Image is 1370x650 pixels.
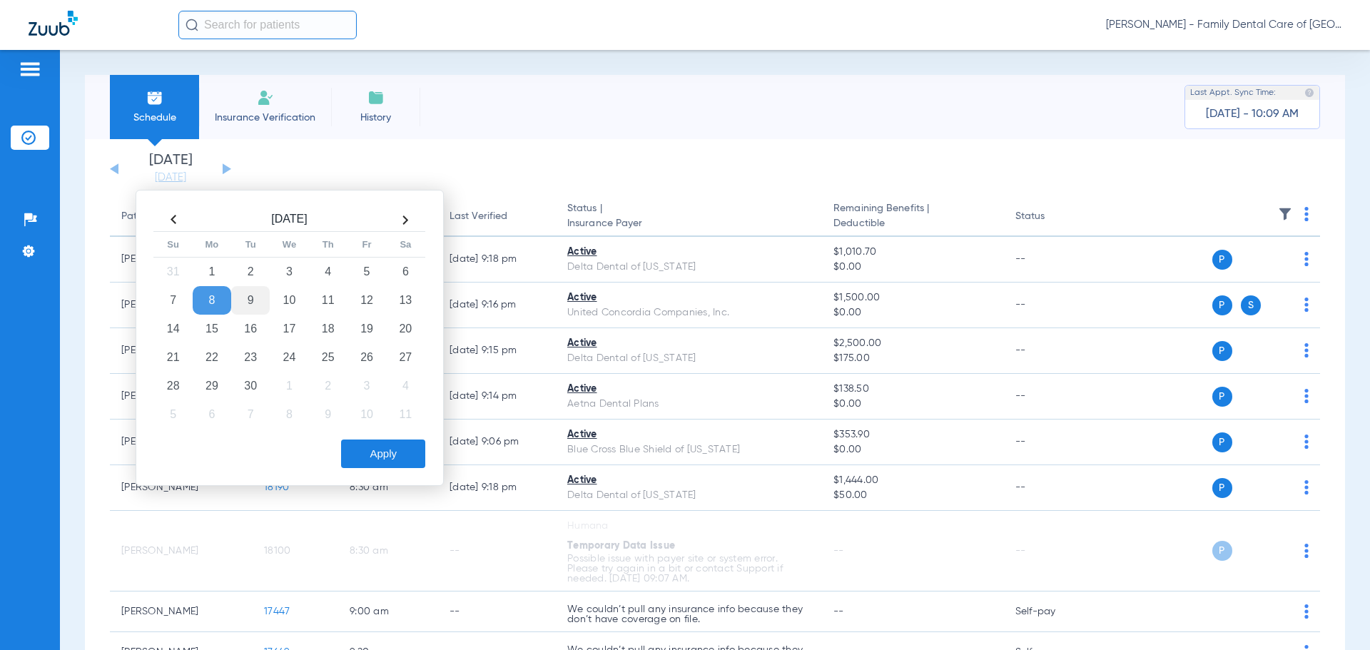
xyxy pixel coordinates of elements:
span: $50.00 [833,488,992,503]
span: 18190 [264,482,289,492]
td: -- [1004,283,1100,328]
p: Possible issue with payer site or system error. Please try again in a bit or contact Support if n... [567,554,811,584]
div: Patient Name [121,209,241,224]
td: [DATE] 9:14 PM [438,374,556,420]
span: P [1212,341,1232,361]
img: group-dot-blue.svg [1304,252,1309,266]
span: P [1212,478,1232,498]
span: Schedule [121,111,188,125]
input: Search for patients [178,11,357,39]
span: $175.00 [833,351,992,366]
td: [DATE] 9:18 PM [438,237,556,283]
img: hamburger-icon [19,61,41,78]
div: Blue Cross Blue Shield of [US_STATE] [567,442,811,457]
td: -- [1004,420,1100,465]
img: filter.svg [1278,207,1292,221]
td: -- [1004,328,1100,374]
span: 18100 [264,546,290,556]
span: History [342,111,410,125]
img: Manual Insurance Verification [257,89,274,106]
td: Self-pay [1004,591,1100,632]
img: group-dot-blue.svg [1304,604,1309,619]
span: P [1212,250,1232,270]
span: P [1212,432,1232,452]
img: last sync help info [1304,88,1314,98]
span: 17447 [264,606,290,616]
td: [PERSON_NAME] [110,591,253,632]
td: -- [1004,374,1100,420]
span: -- [833,606,844,616]
div: Active [567,382,811,397]
span: P [1212,295,1232,315]
span: $2,500.00 [833,336,992,351]
button: Apply [341,440,425,468]
span: -- [833,546,844,556]
div: Patient Name [121,209,184,224]
span: $353.90 [833,427,992,442]
span: [DATE] - 10:09 AM [1206,107,1299,121]
img: group-dot-blue.svg [1304,207,1309,221]
td: -- [438,511,556,591]
td: -- [1004,465,1100,511]
span: Deductible [833,216,992,231]
span: $138.50 [833,382,992,397]
span: $1,010.70 [833,245,992,260]
div: Delta Dental of [US_STATE] [567,260,811,275]
img: Zuub Logo [29,11,78,36]
th: Remaining Benefits | [822,197,1003,237]
span: P [1212,541,1232,561]
img: group-dot-blue.svg [1304,298,1309,312]
td: 9:00 AM [338,591,438,632]
div: Active [567,427,811,442]
img: Search Icon [186,19,198,31]
img: group-dot-blue.svg [1304,389,1309,403]
div: Active [567,245,811,260]
span: P [1212,387,1232,407]
div: Delta Dental of [US_STATE] [567,351,811,366]
img: Schedule [146,89,163,106]
span: Last Appt. Sync Time: [1190,86,1276,100]
span: Insurance Verification [210,111,320,125]
span: $0.00 [833,397,992,412]
td: -- [1004,511,1100,591]
span: Insurance Payer [567,216,811,231]
div: Active [567,290,811,305]
td: -- [438,591,556,632]
img: History [367,89,385,106]
div: Last Verified [450,209,507,224]
span: Temporary Data Issue [567,541,675,551]
div: Active [567,473,811,488]
a: [DATE] [128,171,213,185]
td: [DATE] 9:16 PM [438,283,556,328]
li: [DATE] [128,153,213,185]
td: [PERSON_NAME] [110,465,253,511]
span: $1,500.00 [833,290,992,305]
span: $0.00 [833,442,992,457]
div: Last Verified [450,209,544,224]
div: Active [567,336,811,351]
img: group-dot-blue.svg [1304,435,1309,449]
span: S [1241,295,1261,315]
span: $0.00 [833,260,992,275]
td: [PERSON_NAME] [110,511,253,591]
td: 8:30 AM [338,465,438,511]
div: Delta Dental of [US_STATE] [567,488,811,503]
td: [DATE] 9:18 PM [438,465,556,511]
th: Status [1004,197,1100,237]
p: We couldn’t pull any insurance info because they don’t have coverage on file. [567,604,811,624]
div: Humana [567,519,811,534]
td: -- [1004,237,1100,283]
span: $1,444.00 [833,473,992,488]
span: $0.00 [833,305,992,320]
td: [DATE] 9:15 PM [438,328,556,374]
td: [DATE] 9:06 PM [438,420,556,465]
img: group-dot-blue.svg [1304,343,1309,357]
th: [DATE] [193,208,386,232]
div: United Concordia Companies, Inc. [567,305,811,320]
td: 8:30 AM [338,511,438,591]
div: Aetna Dental Plans [567,397,811,412]
img: group-dot-blue.svg [1304,544,1309,558]
th: Status | [556,197,822,237]
span: [PERSON_NAME] - Family Dental Care of [GEOGRAPHIC_DATA] [1106,18,1341,32]
img: group-dot-blue.svg [1304,480,1309,494]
